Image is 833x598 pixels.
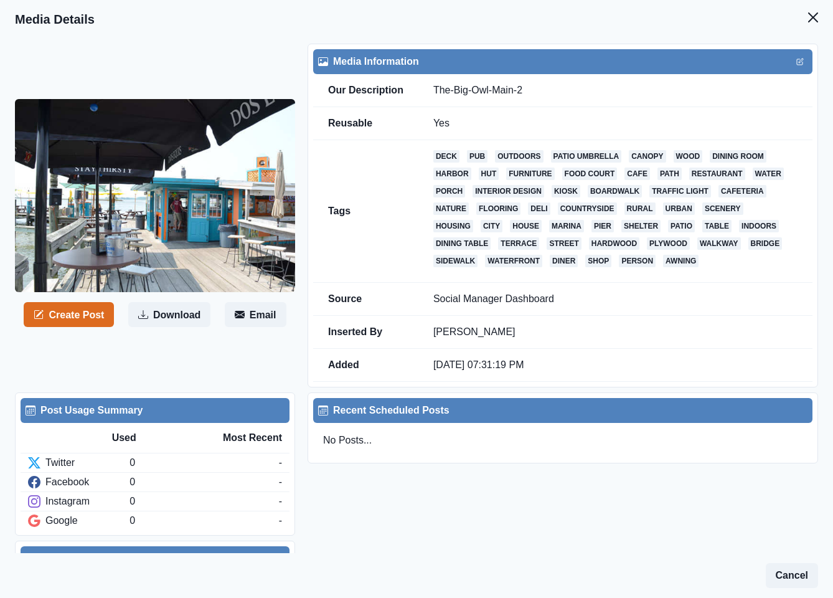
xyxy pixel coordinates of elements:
a: hardwood [589,237,639,250]
button: Close [801,5,826,30]
div: Post Usage Summary [26,403,285,418]
a: scenery [702,202,743,215]
a: rural [624,202,656,215]
a: marina [549,220,584,232]
a: traffic light [649,185,711,197]
a: food court [562,168,618,180]
a: water [753,168,784,180]
a: cafeteria [718,185,766,197]
div: Google [28,513,129,528]
a: plywood [647,237,690,250]
td: Reusable [313,107,418,140]
div: - [279,455,282,470]
div: - [279,475,282,490]
td: The-Big-Owl-Main-2 [418,74,812,107]
a: patio umbrella [551,150,622,163]
a: waterfront [485,255,542,267]
a: table [702,220,732,232]
a: cafe [624,168,650,180]
button: Email [225,302,286,327]
td: Our Description [313,74,418,107]
div: Recent Scheduled Posts [318,403,807,418]
div: 0 [129,513,278,528]
a: city [481,220,502,232]
p: Social Manager Dashboard [433,293,798,305]
td: Yes [418,107,812,140]
a: restaurant [689,168,745,180]
a: canopy [629,150,666,163]
a: sidewalk [433,255,478,267]
a: person [619,255,656,267]
a: nature [433,202,469,215]
div: - [279,494,282,509]
a: indoors [739,220,779,232]
a: kiosk [552,185,580,197]
div: Twitter [28,455,129,470]
button: Create Post [24,302,114,327]
a: urban [663,202,695,215]
a: house [510,220,542,232]
a: countryside [558,202,617,215]
a: dining table [433,237,491,250]
div: Instagram [28,494,129,509]
a: patio [668,220,695,232]
a: flooring [476,202,520,215]
a: awning [663,255,699,267]
div: - [279,513,282,528]
a: street [547,237,581,250]
div: 0 [129,455,278,470]
a: hut [479,168,499,180]
a: diner [550,255,578,267]
a: pub [467,150,487,163]
a: pier [591,220,614,232]
a: dining room [710,150,766,163]
div: Most Recent [197,430,282,445]
a: walkway [697,237,741,250]
button: Cancel [766,563,818,588]
a: outdoors [495,150,543,163]
div: 0 [129,475,278,490]
td: Added [313,349,418,382]
div: Facebook [28,475,129,490]
td: Source [313,283,418,316]
td: Tags [313,140,418,283]
a: bridge [748,237,783,250]
td: [DATE] 07:31:19 PM [418,349,812,382]
a: porch [433,185,465,197]
a: terrace [498,237,539,250]
a: [PERSON_NAME] [433,326,515,337]
a: wood [674,150,703,163]
a: boardwalk [588,185,642,197]
div: Similar Media [26,551,285,566]
a: deck [433,150,459,163]
button: Edit [793,54,807,69]
a: interior design [473,185,544,197]
a: path [657,168,682,180]
div: No Posts... [313,423,812,458]
img: xrujxamgem1bchpngsjb [15,99,295,293]
button: Download [128,302,210,327]
div: Used [112,430,197,445]
a: harbor [433,168,471,180]
div: Media Information [318,54,807,69]
td: Inserted By [313,316,418,349]
div: 0 [129,494,278,509]
a: housing [433,220,473,232]
a: deli [528,202,550,215]
a: shop [585,255,611,267]
a: furniture [506,168,554,180]
a: shelter [621,220,661,232]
